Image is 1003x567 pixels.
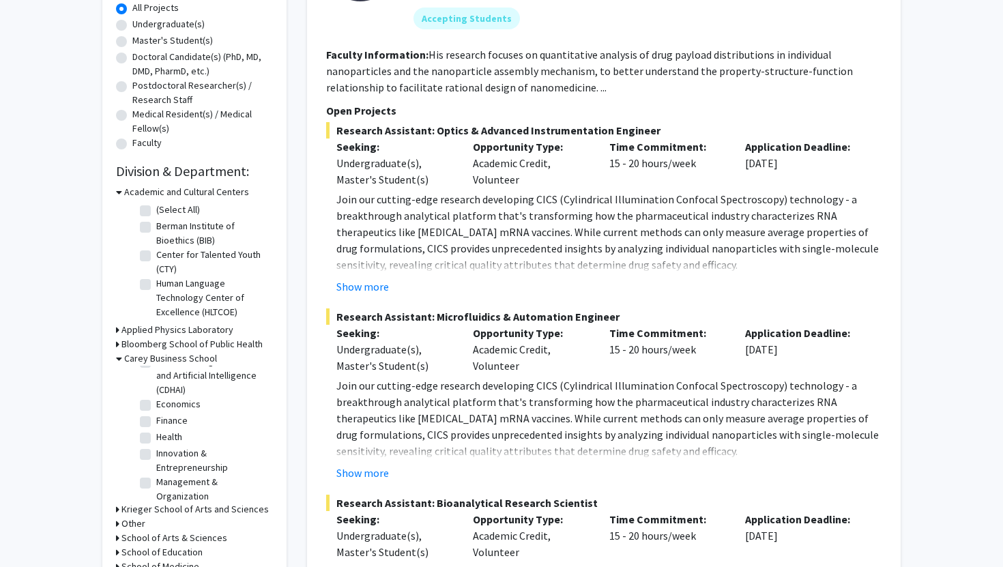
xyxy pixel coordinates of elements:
[599,511,736,560] div: 15 - 20 hours/week
[326,102,882,119] p: Open Projects
[745,325,861,341] p: Application Deadline:
[121,545,203,559] h3: School of Education
[599,325,736,374] div: 15 - 20 hours/week
[463,511,599,560] div: Academic Credit, Volunteer
[599,139,736,188] div: 15 - 20 hours/week
[336,341,452,374] div: Undergraduate(s), Master's Student(s)
[10,506,58,557] iframe: Chat
[326,495,882,511] span: Research Assistant: Bioanalytical Research Scientist
[124,185,249,199] h3: Academic and Cultural Centers
[156,413,188,428] label: Finance
[326,48,853,94] fg-read-more: His research focuses on quantitative analysis of drug payload distributions in individual nanopar...
[609,325,725,341] p: Time Commitment:
[132,50,273,78] label: Doctoral Candidate(s) (PhD, MD, DMD, PharmD, etc.)
[132,17,205,31] label: Undergraduate(s)
[156,219,270,248] label: Berman Institute of Bioethics (BIB)
[156,446,270,475] label: Innovation & Entrepreneurship
[156,248,270,276] label: Center for Talented Youth (CTY)
[336,155,452,188] div: Undergraduate(s), Master's Student(s)
[473,511,589,527] p: Opportunity Type:
[132,136,162,150] label: Faculty
[124,351,217,366] h3: Carey Business School
[132,107,273,136] label: Medical Resident(s) / Medical Fellow(s)
[326,48,428,61] b: Faculty Information:
[132,78,273,107] label: Postdoctoral Researcher(s) / Research Staff
[735,139,871,188] div: [DATE]
[735,325,871,374] div: [DATE]
[121,323,233,337] h3: Applied Physics Laboratory
[745,511,861,527] p: Application Deadline:
[336,139,452,155] p: Seeking:
[326,122,882,139] span: Research Assistant: Optics & Advanced Instrumentation Engineer
[413,8,520,29] mat-chip: Accepting Students
[121,531,227,545] h3: School of Arts & Sciences
[121,502,269,517] h3: Krieger School of Arts and Sciences
[116,163,273,179] h2: Division & Department:
[156,203,200,217] label: (Select All)
[156,475,270,504] label: Management & Organization
[156,354,270,397] label: Center for Digital Health and Artificial Intelligence (CDHAI)
[745,139,861,155] p: Application Deadline:
[336,325,452,341] p: Seeking:
[336,377,882,459] p: Join our cutting-edge research developing CICS (Cylindrical Illumination Confocal Spectroscopy) t...
[609,139,725,155] p: Time Commitment:
[735,511,871,560] div: [DATE]
[156,276,270,319] label: Human Language Technology Center of Excellence (HLTCOE)
[463,325,599,374] div: Academic Credit, Volunteer
[473,325,589,341] p: Opportunity Type:
[463,139,599,188] div: Academic Credit, Volunteer
[326,308,882,325] span: Research Assistant: Microfluidics & Automation Engineer
[132,33,213,48] label: Master's Student(s)
[336,278,389,295] button: Show more
[121,517,145,531] h3: Other
[336,527,452,560] div: Undergraduate(s), Master's Student(s)
[156,430,182,444] label: Health
[156,397,201,411] label: Economics
[609,511,725,527] p: Time Commitment:
[336,465,389,481] button: Show more
[473,139,589,155] p: Opportunity Type:
[336,191,882,273] p: Join our cutting-edge research developing CICS (Cylindrical Illumination Confocal Spectroscopy) t...
[336,511,452,527] p: Seeking:
[132,1,179,15] label: All Projects
[121,337,263,351] h3: Bloomberg School of Public Health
